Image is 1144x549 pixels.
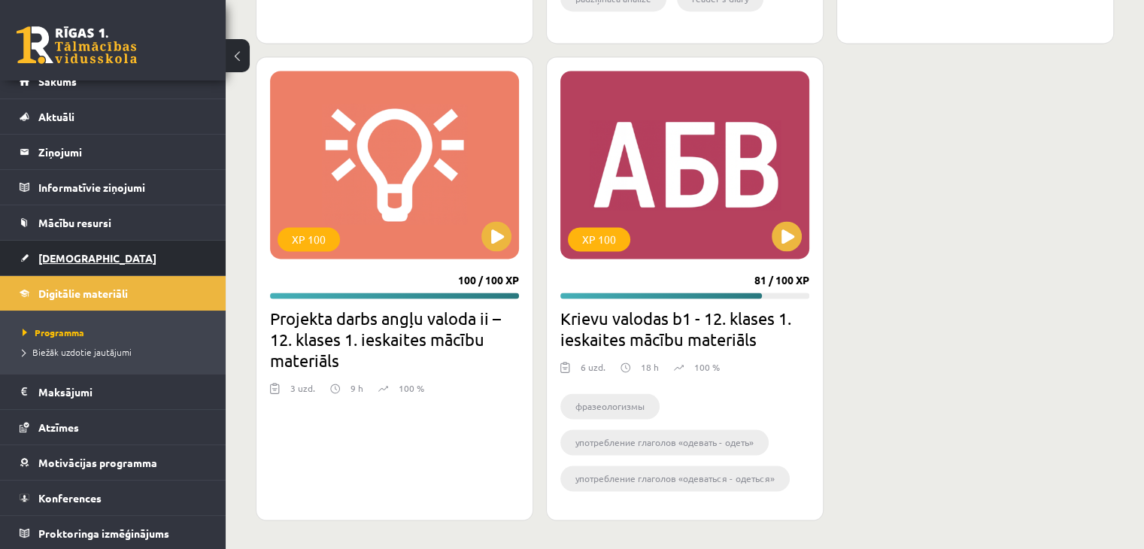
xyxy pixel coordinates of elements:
[20,410,207,444] a: Atzīmes
[38,110,74,123] span: Aktuāli
[350,381,363,395] p: 9 h
[581,360,605,383] div: 6 uzd.
[20,205,207,240] a: Mācību resursi
[38,74,77,88] span: Sākums
[38,287,128,300] span: Digitālie materiāli
[38,375,207,409] legend: Maksājumi
[20,375,207,409] a: Maksājumi
[20,64,207,99] a: Sākums
[694,360,720,374] p: 100 %
[270,308,519,371] h2: Projekta darbs angļu valoda ii – 12. klases 1. ieskaites mācību materiāls
[399,381,424,395] p: 100 %
[23,326,84,338] span: Programma
[641,360,659,374] p: 18 h
[20,276,207,311] a: Digitālie materiāli
[568,227,630,251] div: XP 100
[560,466,790,491] li: употребление глаголов «одеваться - одеться»
[278,227,340,251] div: XP 100
[560,393,660,419] li: фразеологизмы
[23,346,132,358] span: Biežāk uzdotie jautājumi
[20,170,207,205] a: Informatīvie ziņojumi
[20,99,207,134] a: Aktuāli
[38,170,207,205] legend: Informatīvie ziņojumi
[38,526,169,540] span: Proktoringa izmēģinājums
[23,326,211,339] a: Programma
[20,445,207,480] a: Motivācijas programma
[20,481,207,515] a: Konferences
[38,251,156,265] span: [DEMOGRAPHIC_DATA]
[560,429,769,455] li: употребление глаголов «одевать - одеть»
[38,216,111,229] span: Mācību resursi
[20,241,207,275] a: [DEMOGRAPHIC_DATA]
[38,135,207,169] legend: Ziņojumi
[23,345,211,359] a: Biežāk uzdotie jautājumi
[38,491,102,505] span: Konferences
[560,308,809,350] h2: Krievu valodas b1 - 12. klases 1. ieskaites mācību materiāls
[38,456,157,469] span: Motivācijas programma
[20,135,207,169] a: Ziņojumi
[290,381,315,404] div: 3 uzd.
[17,26,137,64] a: Rīgas 1. Tālmācības vidusskola
[38,420,79,434] span: Atzīmes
